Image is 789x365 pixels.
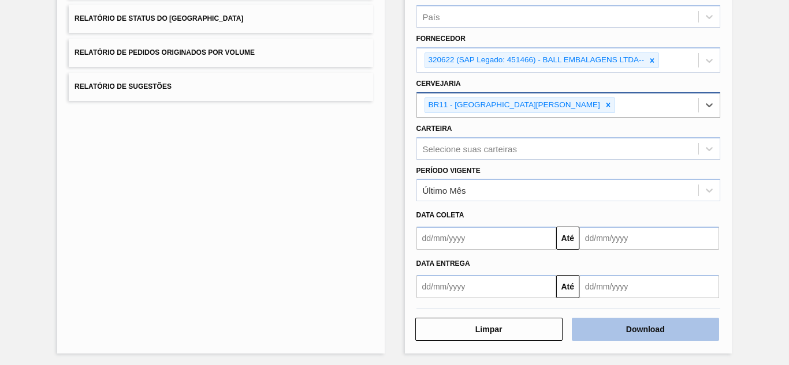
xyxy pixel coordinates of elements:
button: Até [556,275,579,298]
button: Relatório de Pedidos Originados por Volume [69,39,373,67]
div: Último Mês [423,186,466,195]
input: dd/mm/yyyy [579,275,719,298]
label: Cervejaria [416,80,461,88]
div: País [423,12,440,22]
span: Data coleta [416,211,464,219]
span: Relatório de Pedidos Originados por Volume [75,48,255,57]
button: Relatório de Status do [GEOGRAPHIC_DATA] [69,5,373,33]
span: Relatório de Sugestões [75,82,172,91]
input: dd/mm/yyyy [416,227,556,250]
label: Período Vigente [416,167,481,175]
button: Até [556,227,579,250]
label: Carteira [416,125,452,133]
button: Download [572,318,719,341]
span: Relatório de Status do [GEOGRAPHIC_DATA] [75,14,243,22]
div: 320622 (SAP Legado: 451466) - BALL EMBALAGENS LTDA-- [425,53,646,67]
button: Relatório de Sugestões [69,73,373,101]
span: Data entrega [416,259,470,268]
input: dd/mm/yyyy [579,227,719,250]
div: BR11 - [GEOGRAPHIC_DATA][PERSON_NAME] [425,98,602,112]
div: Selecione suas carteiras [423,144,517,153]
input: dd/mm/yyyy [416,275,556,298]
button: Limpar [415,318,563,341]
label: Fornecedor [416,35,466,43]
